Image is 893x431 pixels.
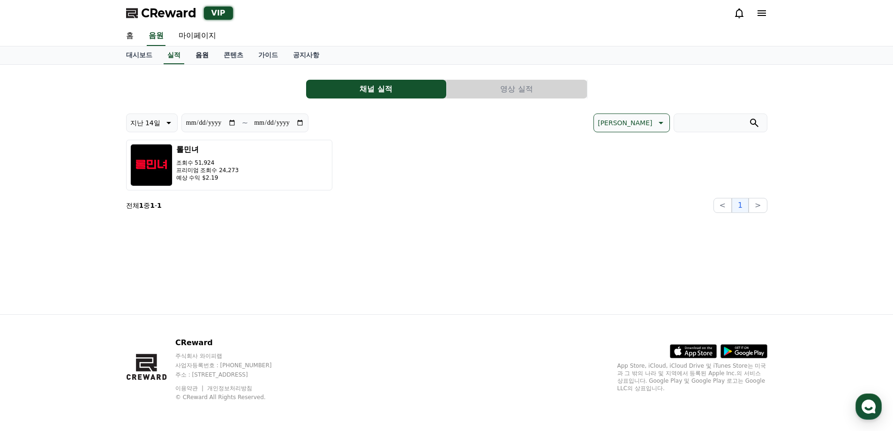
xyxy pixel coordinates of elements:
span: 홈 [30,311,35,319]
a: 음원 [188,46,216,64]
button: 영상 실적 [447,80,587,98]
a: 콘텐츠 [216,46,251,64]
a: 홈 [3,297,62,321]
a: 가이드 [251,46,285,64]
p: 주식회사 와이피랩 [175,352,290,360]
h3: 롤민녀 [176,144,239,155]
p: 사업자등록번호 : [PHONE_NUMBER] [175,362,290,369]
button: 롤민녀 조회수 51,924 프리미엄 조회수 24,273 예상 수익 $2.19 [126,140,332,190]
p: 프리미엄 조회수 24,273 [176,166,239,174]
a: 설정 [121,297,180,321]
img: 롤민녀 [130,144,173,186]
p: App Store, iCloud, iCloud Drive 및 iTunes Store는 미국과 그 밖의 나라 및 지역에서 등록된 Apple Inc.의 서비스 상표입니다. Goo... [617,362,767,392]
a: 개인정보처리방침 [207,385,252,392]
a: 마이페이지 [171,26,224,46]
button: 지난 14일 [126,113,178,132]
p: CReward [175,337,290,348]
strong: 1 [157,202,162,209]
button: [PERSON_NAME] [593,113,669,132]
span: 설정 [145,311,156,319]
div: VIP [204,7,233,20]
p: 주소 : [STREET_ADDRESS] [175,371,290,378]
a: 채널 실적 [306,80,447,98]
p: 전체 중 - [126,201,162,210]
strong: 1 [139,202,144,209]
p: [PERSON_NAME] [598,116,652,129]
a: 실적 [164,46,184,64]
a: 홈 [119,26,141,46]
a: 공지사항 [285,46,327,64]
span: CReward [141,6,196,21]
p: 조회수 51,924 [176,159,239,166]
strong: 1 [150,202,155,209]
button: < [713,198,732,213]
a: CReward [126,6,196,21]
p: 예상 수익 $2.19 [176,174,239,181]
a: 대화 [62,297,121,321]
button: 1 [732,198,749,213]
button: 채널 실적 [306,80,446,98]
p: © CReward All Rights Reserved. [175,393,290,401]
a: 이용약관 [175,385,205,392]
a: 음원 [147,26,165,46]
span: 대화 [86,312,97,319]
button: > [749,198,767,213]
p: 지난 14일 [130,116,160,129]
a: 대시보드 [119,46,160,64]
p: ~ [242,117,248,129]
